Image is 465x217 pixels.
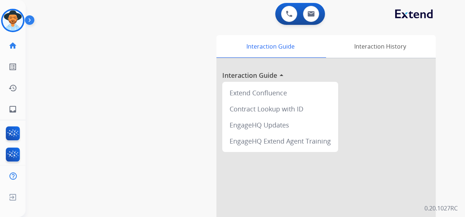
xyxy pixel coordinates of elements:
mat-icon: home [8,41,17,50]
div: Interaction Guide [216,35,324,58]
div: Extend Confluence [225,85,335,101]
div: Interaction History [324,35,436,58]
mat-icon: list_alt [8,62,17,71]
div: Contract Lookup with ID [225,101,335,117]
img: avatar [3,10,23,31]
mat-icon: history [8,84,17,92]
mat-icon: inbox [8,105,17,114]
div: EngageHQ Extend Agent Training [225,133,335,149]
div: EngageHQ Updates [225,117,335,133]
p: 0.20.1027RC [424,204,458,213]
